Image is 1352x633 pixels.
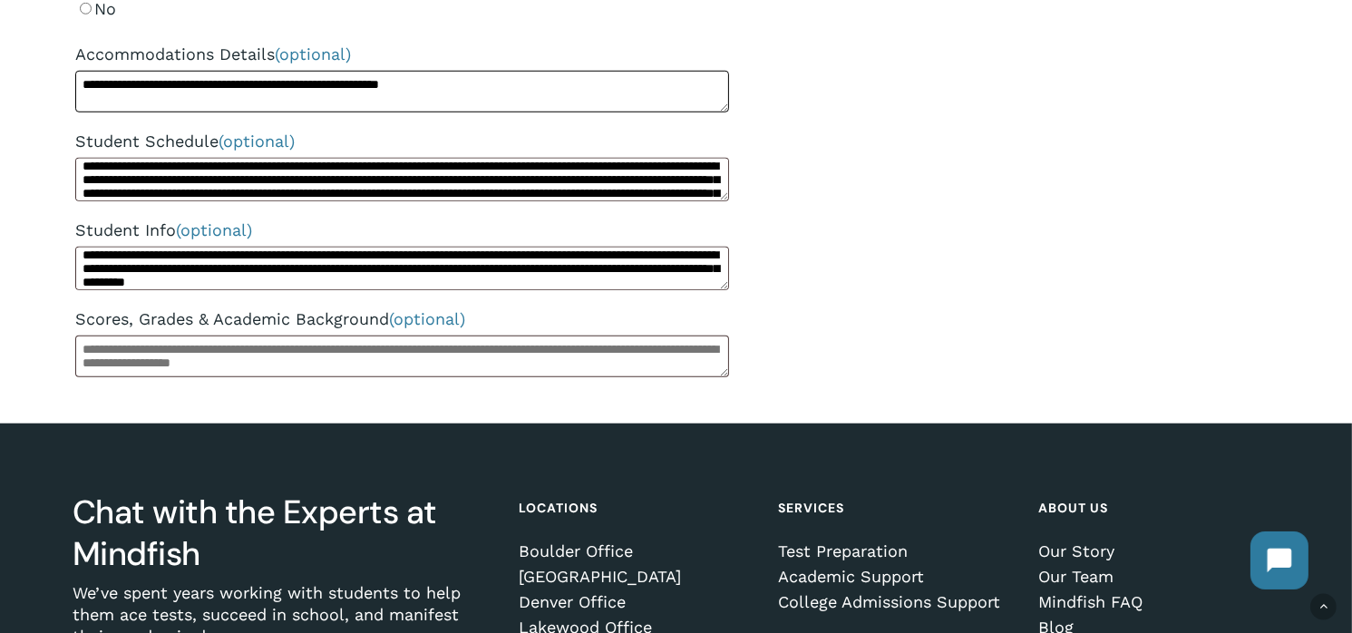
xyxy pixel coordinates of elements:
a: Denver Office [519,593,754,611]
h4: About Us [1038,492,1274,524]
a: Academic Support [779,568,1015,586]
a: Boulder Office [519,542,754,560]
a: Test Preparation [779,542,1015,560]
a: Our Team [1038,568,1274,586]
label: Scores, Grades & Academic Background [75,303,729,336]
h4: Services [779,492,1015,524]
h3: Chat with the Experts at Mindfish [73,492,495,575]
a: [GEOGRAPHIC_DATA] [519,568,754,586]
span: (optional) [219,131,295,151]
h4: Locations [519,492,754,524]
iframe: Chatbot [1232,513,1327,608]
span: (optional) [176,220,252,239]
label: Student Info [75,214,729,247]
span: (optional) [389,309,465,328]
span: (optional) [275,44,351,63]
a: Our Story [1038,542,1274,560]
label: Student Schedule [75,125,729,158]
input: No [80,3,92,15]
label: Accommodations Details [75,38,729,71]
a: College Admissions Support [779,593,1015,611]
a: Mindfish FAQ [1038,593,1274,611]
